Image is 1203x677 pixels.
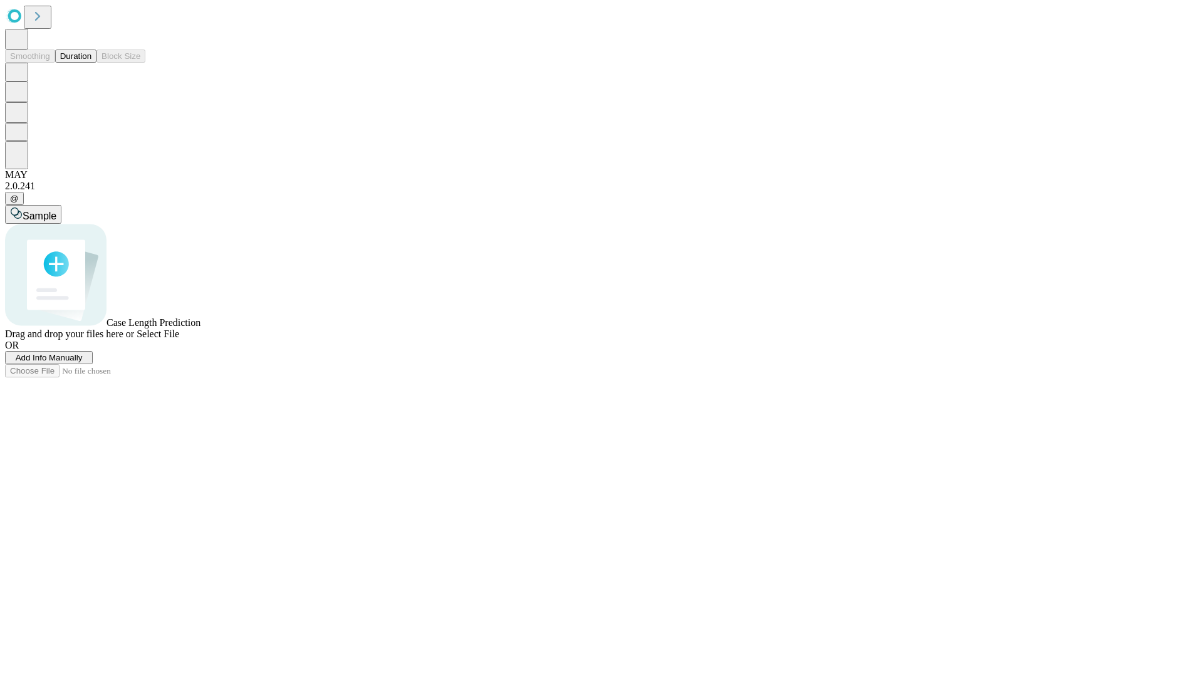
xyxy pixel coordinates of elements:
[107,317,200,328] span: Case Length Prediction
[96,50,145,63] button: Block Size
[5,192,24,205] button: @
[23,211,56,221] span: Sample
[5,351,93,364] button: Add Info Manually
[5,169,1198,181] div: MAY
[5,340,19,350] span: OR
[5,50,55,63] button: Smoothing
[55,50,96,63] button: Duration
[16,353,83,362] span: Add Info Manually
[5,328,134,339] span: Drag and drop your files here or
[5,205,61,224] button: Sample
[5,181,1198,192] div: 2.0.241
[137,328,179,339] span: Select File
[10,194,19,203] span: @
